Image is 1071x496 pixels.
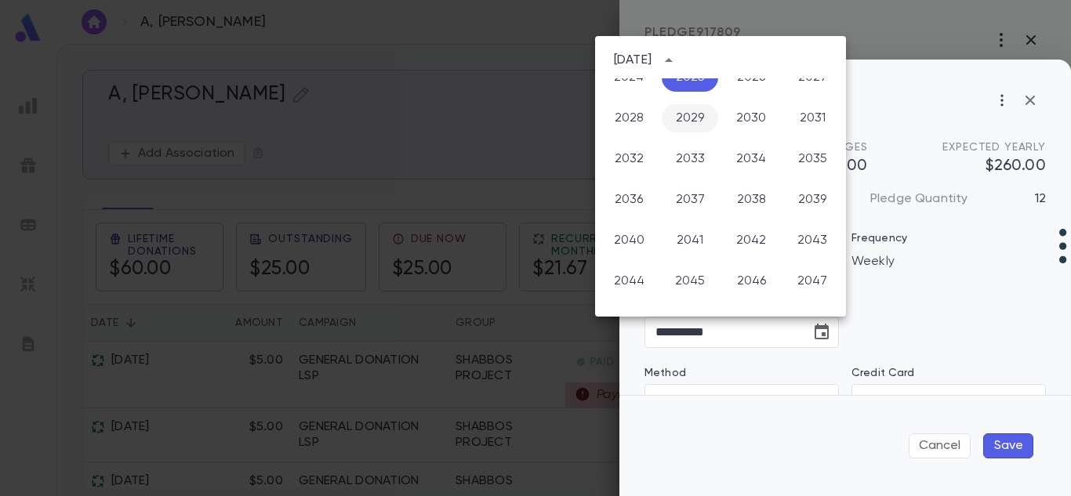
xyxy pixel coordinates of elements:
p: 12 [1035,191,1046,207]
button: 2040 [601,226,657,255]
button: 2028 [601,104,657,132]
button: 2045 [662,267,718,295]
button: year view is open, switch to calendar view [656,48,681,73]
label: Credit Card [851,367,915,379]
button: Cancel [909,433,971,458]
button: 2031 [784,104,840,132]
p: Weekly [851,254,1046,270]
button: 2036 [601,186,657,214]
button: 2048 [601,308,657,336]
button: Open [811,389,833,411]
div: [DATE] [614,52,652,68]
button: 2034 [723,145,779,173]
button: Save [983,433,1033,458]
p: Pledge Quantity [870,191,968,207]
span: $60.00 [790,157,867,176]
p: Frequency [851,232,1046,244]
button: 2033 [662,145,718,173]
button: 2041 [662,226,718,255]
button: 2032 [601,145,657,173]
button: 2050 [723,308,779,336]
button: 2046 [723,267,779,295]
button: 2049 [662,308,718,336]
button: 2035 [784,145,840,173]
button: 2038 [723,186,779,214]
span: Expected Yearly [942,141,1046,154]
button: 2051 [784,308,840,336]
button: 2043 [784,226,840,255]
button: 2039 [784,186,840,214]
span: $260.00 [942,157,1046,176]
button: 2047 [784,267,840,295]
label: Method [644,367,686,379]
button: 2044 [601,267,657,295]
button: Choose date, selected date is Sep 16, 2025 [806,317,837,348]
button: 2037 [662,186,718,214]
button: 2042 [723,226,779,255]
button: 2029 [662,104,718,132]
button: 2030 [723,104,779,132]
